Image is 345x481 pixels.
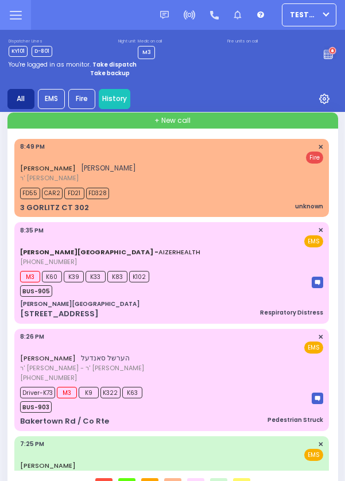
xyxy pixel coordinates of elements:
span: 7:25 PM [20,440,44,448]
span: BUS-903 [20,401,52,413]
a: [PERSON_NAME] [20,461,76,470]
a: [PERSON_NAME] [20,354,76,363]
span: FD55 [20,188,40,199]
a: AIZERHEALTH [20,247,200,257]
span: [PERSON_NAME][GEOGRAPHIC_DATA] - [20,247,158,257]
span: 8:35 PM [20,226,44,235]
span: K9 [79,387,99,398]
span: You're logged in as monitor. [9,60,91,69]
span: Driver-K73 [20,387,55,398]
div: EMS [38,89,65,109]
span: FD328 [86,188,109,199]
span: ✕ [318,142,323,152]
span: [PHONE_NUMBER] [20,373,77,382]
a: [PERSON_NAME] [20,164,76,173]
label: Night unit [118,38,135,45]
div: Bakertown Rd / Co Rte [20,416,109,427]
span: ✕ [318,332,323,342]
span: CAR2 [42,188,63,199]
span: [PERSON_NAME] [81,163,136,173]
span: TestUser1 [290,10,319,20]
a: History [99,89,130,109]
button: TestUser1 [282,3,336,26]
div: Pedestrian Struck [268,416,323,424]
img: message.svg [160,11,169,20]
span: K63 [122,387,142,398]
span: FD21 [64,188,84,199]
span: K39 [64,271,84,282]
span: EMS [304,235,323,247]
span: + New call [154,115,191,126]
img: message-box.svg [312,277,323,288]
span: K102 [129,271,149,282]
span: K83 [107,271,127,282]
img: message-box.svg [312,393,323,404]
label: Fire units on call [227,38,258,45]
span: M3 [57,387,77,398]
span: K33 [86,271,106,282]
span: ✕ [318,226,323,235]
div: unknown [295,202,323,211]
span: M3 [20,271,40,282]
span: M3 [142,48,151,55]
div: 3 GORLITZ CT 302 [20,202,89,214]
label: Medic on call [138,38,162,45]
div: Respiratory Distress [260,308,323,317]
span: ר' [PERSON_NAME] - ר' [PERSON_NAME] [20,363,144,373]
span: 8:26 PM [20,332,44,341]
span: ר' [PERSON_NAME] [20,173,136,183]
div: All [7,89,34,109]
span: [PHONE_NUMBER] [20,257,77,266]
strong: Take dispatch [92,60,137,69]
div: [STREET_ADDRESS] [20,308,99,320]
span: BUS-905 [20,285,52,297]
strong: Take backup [90,69,130,77]
span: EMS [304,449,323,461]
span: 8:49 PM [20,142,45,151]
span: D-801 [32,46,52,57]
span: ✕ [318,440,323,449]
div: [PERSON_NAME][GEOGRAPHIC_DATA] [20,300,139,308]
span: EMS [304,342,323,354]
span: Fire [306,152,323,164]
span: K60 [42,271,62,282]
label: Lines [32,38,52,45]
span: KY101 [9,46,28,57]
label: Dispatcher [9,38,30,45]
span: K322 [100,387,121,398]
span: הערשל סאנדעל [81,353,130,363]
div: Fire [68,89,95,109]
